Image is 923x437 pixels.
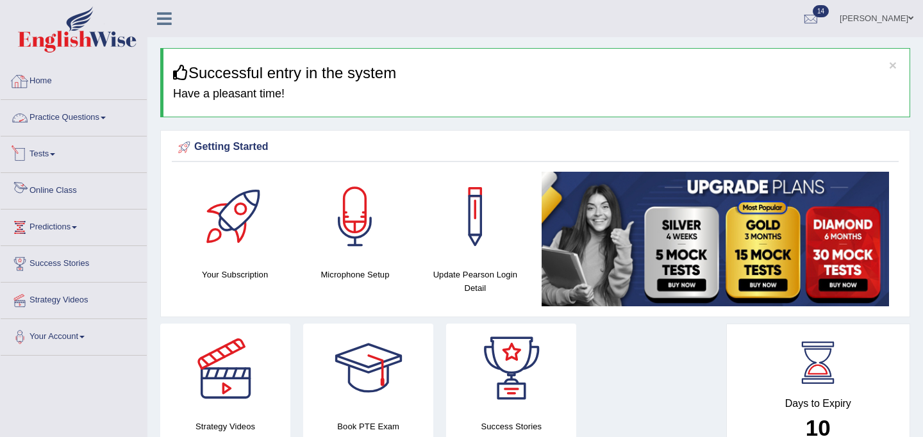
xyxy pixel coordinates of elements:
h4: Your Subscription [181,268,288,281]
a: Your Account [1,319,147,351]
h4: Have a pleasant time! [173,88,900,101]
a: Online Class [1,173,147,205]
h4: Microphone Setup [301,268,408,281]
a: Home [1,63,147,95]
button: × [889,58,897,72]
h4: Update Pearson Login Detail [422,268,529,295]
h4: Book PTE Exam [303,420,433,433]
h4: Strategy Videos [160,420,290,433]
a: Tests [1,136,147,169]
div: Getting Started [175,138,895,157]
img: small5.jpg [542,172,889,306]
a: Strategy Videos [1,283,147,315]
h3: Successful entry in the system [173,65,900,81]
span: 14 [813,5,829,17]
h4: Days to Expiry [741,398,896,409]
a: Success Stories [1,246,147,278]
h4: Success Stories [446,420,576,433]
a: Practice Questions [1,100,147,132]
a: Predictions [1,210,147,242]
